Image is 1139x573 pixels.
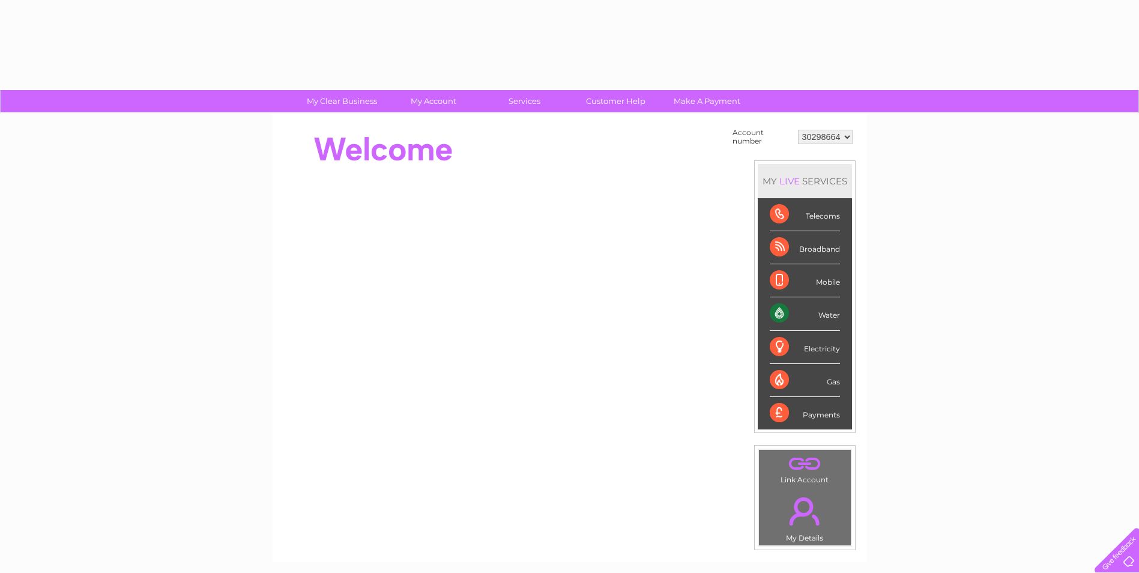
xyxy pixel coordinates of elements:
div: LIVE [777,175,802,187]
td: Account number [730,126,795,148]
div: Electricity [770,331,840,364]
div: Water [770,297,840,330]
a: Services [475,90,574,112]
div: MY SERVICES [758,164,852,198]
a: My Clear Business [292,90,391,112]
td: My Details [758,487,851,546]
a: Make A Payment [657,90,757,112]
div: Gas [770,364,840,397]
a: . [762,453,848,474]
a: . [762,490,848,532]
a: Customer Help [566,90,665,112]
div: Mobile [770,264,840,297]
div: Telecoms [770,198,840,231]
div: Payments [770,397,840,429]
a: My Account [384,90,483,112]
td: Link Account [758,449,851,487]
div: Broadband [770,231,840,264]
